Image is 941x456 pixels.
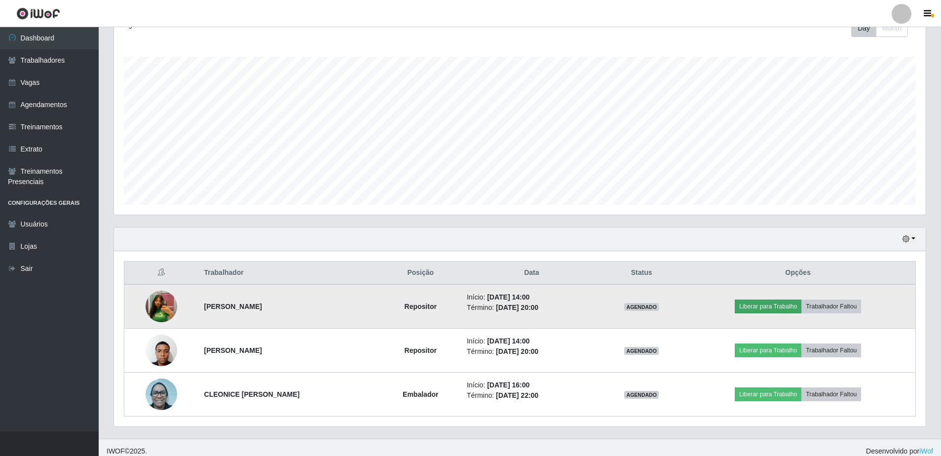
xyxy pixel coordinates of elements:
button: Liberar para Trabalho [735,387,801,401]
time: [DATE] 20:00 [496,347,538,355]
li: Término: [467,346,597,357]
button: Trabalhador Faltou [801,300,861,313]
strong: Repositor [405,303,437,310]
li: Início: [467,336,597,346]
img: CoreUI Logo [16,7,60,20]
img: 1757365367921.jpeg [146,329,177,371]
button: Month [876,20,908,37]
div: Toolbar with button groups [851,20,916,37]
strong: [PERSON_NAME] [204,346,262,354]
strong: CLEONICE [PERSON_NAME] [204,390,300,398]
time: [DATE] 14:00 [487,337,529,345]
th: Posição [380,262,461,285]
th: Status [602,262,681,285]
li: Término: [467,303,597,313]
th: Trabalhador [198,262,380,285]
button: Liberar para Trabalho [735,300,801,313]
time: [DATE] 22:00 [496,391,538,399]
li: Início: [467,292,597,303]
span: AGENDADO [624,303,659,311]
time: [DATE] 14:00 [487,293,529,301]
strong: Embalador [403,390,438,398]
div: First group [851,20,908,37]
button: Liberar para Trabalho [735,343,801,357]
th: Data [461,262,602,285]
li: Início: [467,380,597,390]
time: [DATE] 20:00 [496,304,538,311]
img: 1749579597632.jpeg [146,286,177,327]
strong: Repositor [405,346,437,354]
button: Trabalhador Faltou [801,343,861,357]
button: Trabalhador Faltou [801,387,861,401]
li: Término: [467,390,597,401]
img: 1755022368543.jpeg [146,373,177,415]
time: [DATE] 16:00 [487,381,529,389]
strong: [PERSON_NAME] [204,303,262,310]
span: IWOF [107,447,125,455]
th: Opções [681,262,916,285]
a: iWof [919,447,933,455]
button: Day [851,20,876,37]
span: AGENDADO [624,347,659,355]
span: AGENDADO [624,391,659,399]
